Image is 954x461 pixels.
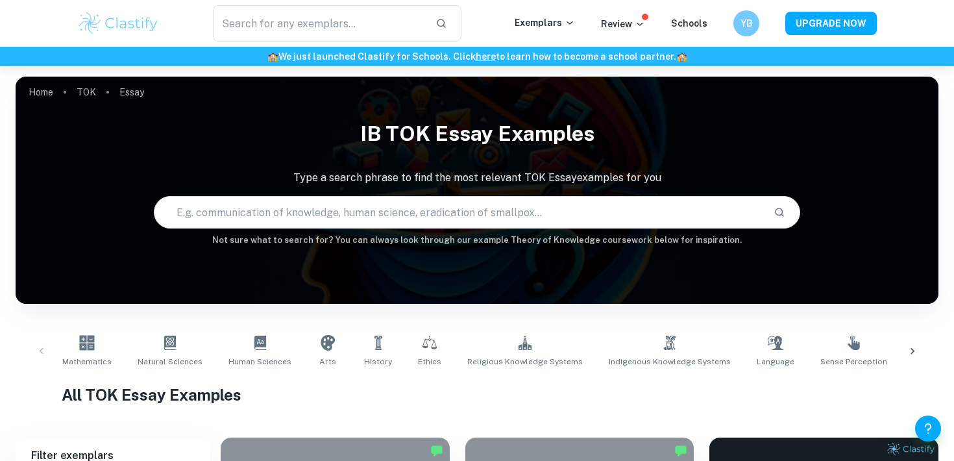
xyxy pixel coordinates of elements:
[515,16,575,30] p: Exemplars
[16,234,938,247] h6: Not sure what to search for? You can always look through our example Theory of Knowledge coursewo...
[733,10,759,36] button: YB
[915,416,941,442] button: Help and Feedback
[467,356,583,368] span: Religious Knowledge Systems
[62,356,112,368] span: Mathematics
[476,51,496,62] a: here
[739,16,754,31] h6: YB
[119,85,144,99] p: Essay
[676,51,687,62] span: 🏫
[671,18,707,29] a: Schools
[138,356,202,368] span: Natural Sciences
[785,12,877,35] button: UPGRADE NOW
[3,49,951,64] h6: We just launched Clastify for Schools. Click to learn how to become a school partner.
[319,356,336,368] span: Arts
[77,10,160,36] img: Clastify logo
[757,356,794,368] span: Language
[674,444,687,457] img: Marked
[364,356,392,368] span: History
[29,83,53,101] a: Home
[768,201,790,223] button: Search
[154,194,763,230] input: E.g. communication of knowledge, human science, eradication of smallpox...
[820,356,887,368] span: Sense Perception
[430,444,443,457] img: Marked
[601,17,645,31] p: Review
[228,356,291,368] span: Human Sciences
[62,383,892,406] h1: All TOK Essay Examples
[418,356,441,368] span: Ethics
[16,170,938,186] p: Type a search phrase to find the most relevant TOK Essay examples for you
[77,83,96,101] a: TOK
[16,113,938,155] h1: IB TOK Essay examples
[213,5,425,42] input: Search for any exemplars...
[609,356,731,368] span: Indigenous Knowledge Systems
[267,51,278,62] span: 🏫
